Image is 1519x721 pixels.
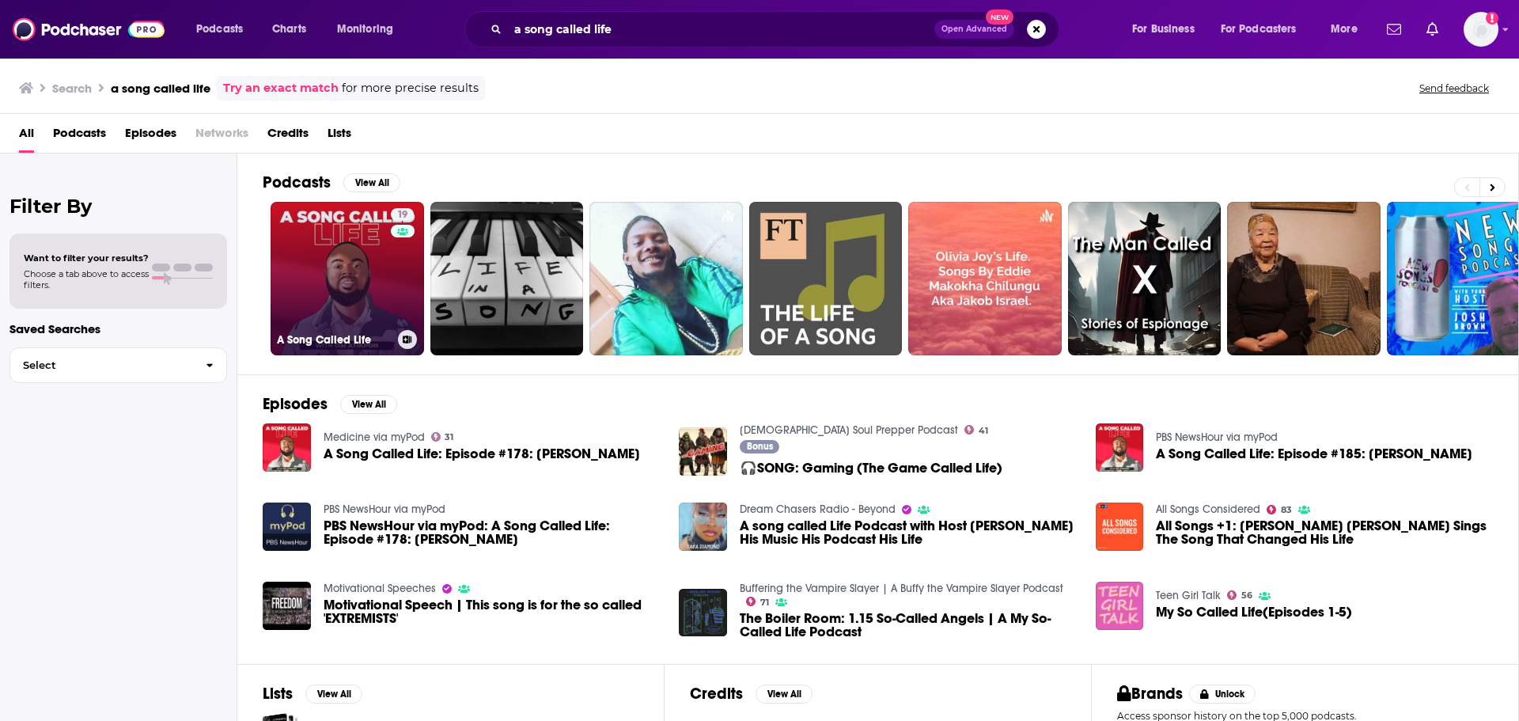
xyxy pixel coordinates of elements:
[1241,592,1252,599] span: 56
[263,394,328,414] h2: Episodes
[679,589,727,637] img: The Boiler Room: 1.15 So-Called Angels | A My So-Called Life Podcast
[1096,582,1144,630] img: My So Called Life(Episodes 1-5)
[1156,447,1472,461] a: A Song Called Life: Episode #185: Dr. Joanna Kempner
[263,423,311,472] img: A Song Called Life: Episode #178: Andrea Freeman
[305,685,362,704] button: View All
[740,519,1077,546] span: A song called Life Podcast with Host [PERSON_NAME] His Music His Podcast His Life
[1486,12,1498,25] svg: Add a profile image
[1331,18,1358,40] span: More
[979,427,988,434] span: 41
[326,17,414,42] button: open menu
[1156,589,1221,602] a: Teen Girl Talk
[1281,507,1292,514] span: 83
[1320,17,1377,42] button: open menu
[740,582,1063,595] a: Buffering the Vampire Slayer | A Buffy the Vampire Slayer Podcast
[324,598,661,625] a: Motivational Speech | This song is for the so called 'EXTREMISTS'
[934,20,1014,39] button: Open AdvancedNew
[740,423,958,437] a: Christian Soul Prepper Podcast
[445,434,453,441] span: 31
[1420,16,1445,43] a: Show notifications dropdown
[679,503,727,551] img: A song called Life Podcast with Host Osi Atikpoh His Music His Podcast His Life
[760,599,769,606] span: 71
[267,120,309,153] a: Credits
[10,360,193,370] span: Select
[740,503,896,516] a: Dream Chasers Radio - Beyond
[9,195,227,218] h2: Filter By
[263,582,311,630] img: Motivational Speech | This song is for the so called 'EXTREMISTS'
[740,461,1002,475] a: 🎧SONG: Gaming (The Game Called Life)
[690,684,743,704] h2: Credits
[324,519,661,546] span: PBS NewsHour via myPod: A Song Called Life: Episode #178: [PERSON_NAME]
[19,120,34,153] span: All
[328,120,351,153] a: Lists
[756,685,813,704] button: View All
[324,431,425,444] a: Medicine via myPod
[13,14,165,44] img: Podchaser - Follow, Share and Rate Podcasts
[1156,431,1278,444] a: PBS NewsHour via myPod
[125,120,176,153] a: Episodes
[508,17,934,42] input: Search podcasts, credits, & more...
[263,503,311,551] img: PBS NewsHour via myPod: A Song Called Life: Episode #178: Andrea Freeman
[24,252,149,264] span: Want to filter your results?
[986,9,1014,25] span: New
[740,519,1077,546] a: A song called Life Podcast with Host Osi Atikpoh His Music His Podcast His Life
[1156,519,1493,546] a: All Songs +1: John Paul White Sings The Song That Changed His Life
[337,18,393,40] span: Monitoring
[271,202,424,355] a: 19A Song Called Life
[195,120,248,153] span: Networks
[679,427,727,476] img: 🎧SONG: Gaming (The Game Called Life)
[340,395,397,414] button: View All
[9,347,227,383] button: Select
[740,612,1077,639] span: The Boiler Room: 1.15 So-Called Angels | A My So-Called Life Podcast
[1156,605,1352,619] a: My So Called Life(Episodes 1-5)
[342,79,479,97] span: for more precise results
[263,684,293,704] h2: Lists
[1156,447,1472,461] span: A Song Called Life: Episode #185: [PERSON_NAME]
[479,11,1074,47] div: Search podcasts, credits, & more...
[1189,685,1256,704] button: Unlock
[1117,684,1183,704] h2: Brands
[223,79,339,97] a: Try an exact match
[391,208,414,221] a: 19
[263,173,400,192] a: PodcastsView All
[9,321,227,336] p: Saved Searches
[324,447,640,461] a: A Song Called Life: Episode #178: Andrea Freeman
[431,432,454,442] a: 31
[343,173,400,192] button: View All
[1156,503,1260,516] a: All Songs Considered
[52,81,92,96] h3: Search
[196,18,243,40] span: Podcasts
[746,597,769,606] a: 71
[185,17,263,42] button: open menu
[263,173,331,192] h2: Podcasts
[277,333,392,347] h3: A Song Called Life
[324,519,661,546] a: PBS NewsHour via myPod: A Song Called Life: Episode #178: Andrea Freeman
[262,17,316,42] a: Charts
[1221,18,1297,40] span: For Podcasters
[53,120,106,153] a: Podcasts
[1096,503,1144,551] img: All Songs +1: John Paul White Sings The Song That Changed His Life
[1464,12,1498,47] img: User Profile
[1227,590,1252,600] a: 56
[397,207,407,223] span: 19
[24,268,149,290] span: Choose a tab above to access filters.
[263,684,362,704] a: ListsView All
[324,447,640,461] span: A Song Called Life: Episode #178: [PERSON_NAME]
[1464,12,1498,47] button: Show profile menu
[1096,423,1144,472] img: A Song Called Life: Episode #185: Dr. Joanna Kempner
[1267,505,1292,514] a: 83
[324,582,436,595] a: Motivational Speeches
